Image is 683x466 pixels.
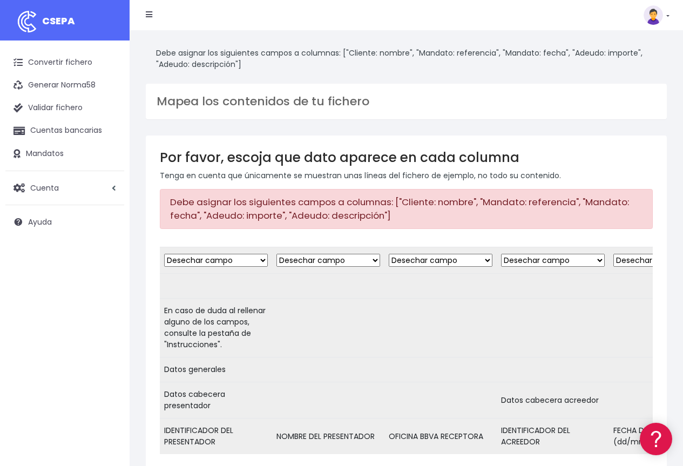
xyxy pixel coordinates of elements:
span: Ayuda [28,217,52,227]
td: Datos generales [160,357,272,382]
a: Cuentas bancarias [5,119,124,142]
td: Datos cabecera acreedor [497,382,609,418]
span: CSEPA [42,14,75,28]
div: Debe asignar los siguientes campos a columnas: ["Cliente: nombre", "Mandato: referencia", "Mandat... [160,189,653,228]
td: Datos cabecera presentador [160,382,272,418]
h3: Mapea los contenidos de tu fichero [157,94,656,109]
a: Ayuda [5,211,124,233]
h3: Por favor, escoja que dato aparece en cada columna [160,150,653,165]
td: OFICINA BBVA RECEPTORA [384,418,497,455]
a: Convertir fichero [5,51,124,74]
a: Mandatos [5,143,124,165]
td: IDENTIFICADOR DEL PRESENTADOR [160,418,272,455]
img: profile [644,5,663,25]
img: logo [13,8,40,35]
td: IDENTIFICADOR DEL ACREEDOR [497,418,609,455]
a: Cuenta [5,177,124,199]
p: Tenga en cuenta que únicamente se muestran unas líneas del fichero de ejemplo, no todo su contenido. [160,170,653,181]
span: Cuenta [30,182,59,193]
td: NOMBRE DEL PRESENTADOR [272,418,384,455]
a: Validar fichero [5,97,124,119]
td: En caso de duda al rellenar alguno de los campos, consulte la pestaña de "Instrucciones". [160,299,272,357]
a: Generar Norma58 [5,74,124,97]
div: Debe asignar los siguientes campos a columnas: ["Cliente: nombre", "Mandato: referencia", "Mandat... [146,41,667,76]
